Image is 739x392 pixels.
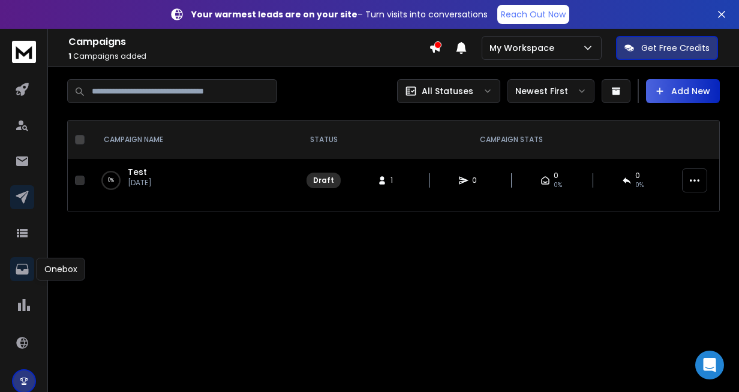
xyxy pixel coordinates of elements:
[554,171,558,180] span: 0
[422,85,473,97] p: All Statuses
[554,180,562,190] span: 0%
[472,176,484,185] span: 0
[501,8,566,20] p: Reach Out Now
[89,159,299,202] td: 0%Test[DATE]
[641,42,710,54] p: Get Free Credits
[191,8,488,20] p: – Turn visits into conversations
[89,120,299,159] th: CAMPAIGN NAME
[37,258,85,281] div: Onebox
[646,79,720,103] button: Add New
[390,176,402,185] span: 1
[635,171,640,180] span: 0
[695,351,724,379] div: Open Intercom Messenger
[616,36,718,60] button: Get Free Credits
[191,8,358,20] strong: Your warmest leads are on your site
[68,52,429,61] p: Campaigns added
[635,180,644,190] span: 0%
[348,120,675,159] th: CAMPAIGN STATS
[313,176,334,185] div: Draft
[68,35,429,49] h1: Campaigns
[68,51,71,61] span: 1
[299,120,348,159] th: STATUS
[108,174,114,186] p: 0 %
[128,178,152,188] p: [DATE]
[12,41,36,63] img: logo
[497,5,569,24] a: Reach Out Now
[489,42,559,54] p: My Workspace
[507,79,594,103] button: Newest First
[128,166,147,178] a: Test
